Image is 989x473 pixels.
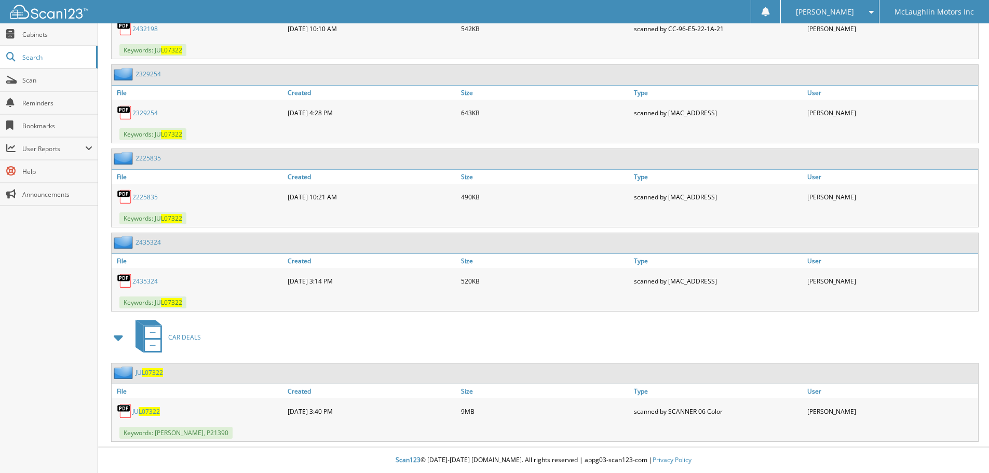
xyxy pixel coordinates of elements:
a: Size [458,384,632,398]
a: File [112,86,285,100]
div: scanned by [MAC_ADDRESS] [631,271,805,291]
a: Type [631,384,805,398]
div: scanned by CC-96-E5-22-1A-21 [631,18,805,39]
img: PDF.png [117,21,132,36]
a: 2435324 [136,238,161,247]
a: 2225835 [136,154,161,163]
span: L07322 [161,298,182,307]
img: PDF.png [117,273,132,289]
div: [DATE] 10:10 AM [285,18,458,39]
span: User Reports [22,144,85,153]
span: McLaughlin Motors Inc [895,9,974,15]
a: CAR DEALS [129,317,201,358]
span: CAR DEALS [168,333,201,342]
div: [PERSON_NAME] [805,271,978,291]
a: Size [458,254,632,268]
a: 2432198 [132,24,158,33]
span: Keywords: [PERSON_NAME], P21390 [119,427,233,439]
a: JUL07322 [132,407,160,416]
span: [PERSON_NAME] [796,9,854,15]
span: Bookmarks [22,121,92,130]
span: Help [22,167,92,176]
span: Keywords: JU [119,212,186,224]
img: PDF.png [117,189,132,205]
span: Scan [22,76,92,85]
a: Size [458,170,632,184]
img: folder2.png [114,152,136,165]
a: File [112,254,285,268]
a: JUL07322 [136,368,163,377]
div: scanned by SCANNER 06 Color [631,401,805,422]
img: PDF.png [117,403,132,419]
div: 542KB [458,18,632,39]
a: User [805,384,978,398]
span: Search [22,53,91,62]
div: 490KB [458,186,632,207]
a: Privacy Policy [653,455,692,464]
img: folder2.png [114,67,136,80]
a: Created [285,86,458,100]
div: [DATE] 3:14 PM [285,271,458,291]
a: Created [285,254,458,268]
a: 2329254 [132,109,158,117]
span: Keywords: JU [119,128,186,140]
span: Reminders [22,99,92,107]
div: [PERSON_NAME] [805,102,978,123]
a: 2225835 [132,193,158,201]
img: scan123-logo-white.svg [10,5,88,19]
div: [PERSON_NAME] [805,186,978,207]
div: scanned by [MAC_ADDRESS] [631,102,805,123]
img: folder2.png [114,236,136,249]
div: scanned by [MAC_ADDRESS] [631,186,805,207]
a: User [805,170,978,184]
span: L07322 [161,46,182,55]
span: Scan123 [396,455,421,464]
span: Cabinets [22,30,92,39]
a: Type [631,254,805,268]
a: Type [631,170,805,184]
img: PDF.png [117,105,132,120]
a: Size [458,86,632,100]
div: 520KB [458,271,632,291]
img: folder2.png [114,366,136,379]
a: Type [631,86,805,100]
span: L07322 [139,407,160,416]
div: 643KB [458,102,632,123]
a: User [805,254,978,268]
span: L07322 [161,214,182,223]
a: 2329254 [136,70,161,78]
div: [DATE] 10:21 AM [285,186,458,207]
div: [PERSON_NAME] [805,18,978,39]
div: [PERSON_NAME] [805,401,978,422]
div: 9MB [458,401,632,422]
a: Created [285,384,458,398]
div: © [DATE]-[DATE] [DOMAIN_NAME]. All rights reserved | appg03-scan123-com | [98,448,989,473]
span: Keywords: JU [119,296,186,308]
span: L07322 [161,130,182,139]
span: Keywords: JU [119,44,186,56]
a: User [805,86,978,100]
iframe: Chat Widget [937,423,989,473]
span: Announcements [22,190,92,199]
a: 2435324 [132,277,158,286]
div: [DATE] 4:28 PM [285,102,458,123]
span: L07322 [142,368,163,377]
div: [DATE] 3:40 PM [285,401,458,422]
a: File [112,170,285,184]
a: Created [285,170,458,184]
a: File [112,384,285,398]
